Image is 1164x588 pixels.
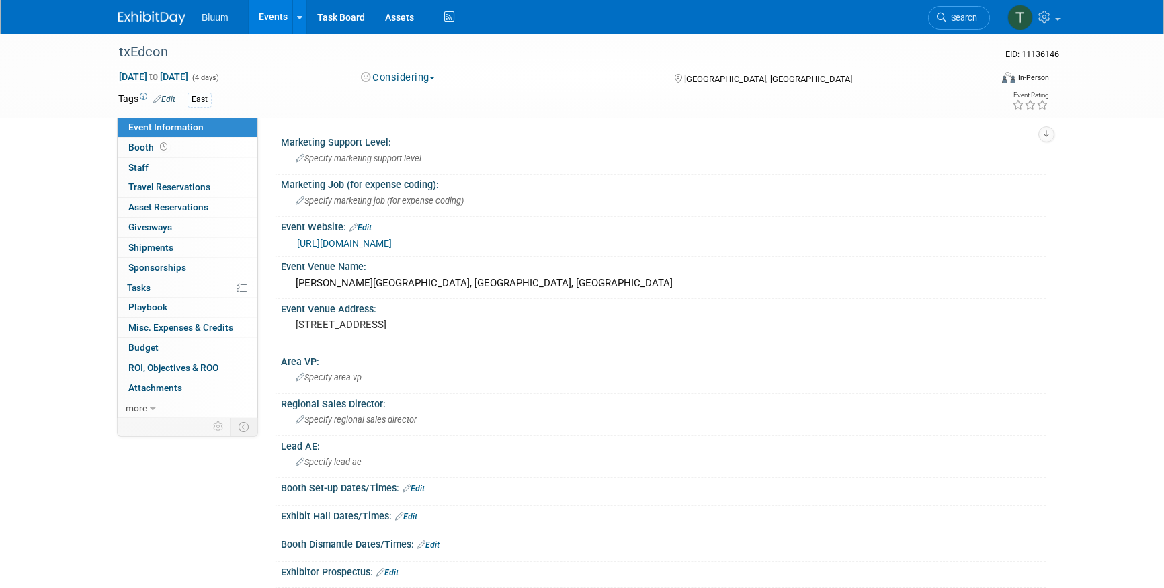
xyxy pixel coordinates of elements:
[281,217,1046,235] div: Event Website:
[684,74,852,84] span: [GEOGRAPHIC_DATA], [GEOGRAPHIC_DATA]
[118,358,257,378] a: ROI, Objectives & ROO
[403,484,425,493] a: Edit
[1005,49,1059,59] span: Event ID: 11136146
[118,11,185,25] img: ExhibitDay
[147,71,160,82] span: to
[188,93,212,107] div: East
[118,71,189,83] span: [DATE] [DATE]
[114,40,970,65] div: txEdcon
[946,13,977,23] span: Search
[231,418,258,435] td: Toggle Event Tabs
[118,138,257,157] a: Booth
[281,436,1046,453] div: Lead AE:
[128,322,233,333] span: Misc. Expenses & Credits
[281,351,1046,368] div: Area VP:
[911,70,1049,90] div: Event Format
[296,457,362,467] span: Specify lead ae
[128,222,172,233] span: Giveaways
[356,71,440,85] button: Considering
[157,142,170,152] span: Booth not reserved yet
[128,142,170,153] span: Booth
[1007,5,1033,30] img: Taylor Bradley
[118,238,257,257] a: Shipments
[118,318,257,337] a: Misc. Expenses & Credits
[297,238,392,249] a: [URL][DOMAIN_NAME]
[281,534,1046,552] div: Booth Dismantle Dates/Times:
[296,372,362,382] span: Specify area vp
[128,342,159,353] span: Budget
[281,478,1046,495] div: Booth Set-up Dates/Times:
[1012,92,1048,99] div: Event Rating
[118,298,257,317] a: Playbook
[128,382,182,393] span: Attachments
[118,278,257,298] a: Tasks
[118,92,175,108] td: Tags
[118,198,257,217] a: Asset Reservations
[118,118,257,137] a: Event Information
[1017,73,1049,83] div: In-Person
[296,415,417,425] span: Specify regional sales director
[118,158,257,177] a: Staff
[281,175,1046,192] div: Marketing Job (for expense coding):
[128,362,218,373] span: ROI, Objectives & ROO
[128,242,173,253] span: Shipments
[128,162,149,173] span: Staff
[191,73,219,82] span: (4 days)
[118,378,257,398] a: Attachments
[281,299,1046,316] div: Event Venue Address:
[281,257,1046,274] div: Event Venue Name:
[128,202,208,212] span: Asset Reservations
[281,132,1046,149] div: Marketing Support Level:
[296,196,464,206] span: Specify marketing job (for expense coding)
[349,223,372,233] a: Edit
[281,562,1046,579] div: Exhibitor Prospectus:
[296,153,421,163] span: Specify marketing support level
[118,177,257,197] a: Travel Reservations
[376,568,399,577] a: Edit
[928,6,990,30] a: Search
[126,403,147,413] span: more
[281,506,1046,523] div: Exhibit Hall Dates/Times:
[153,95,175,104] a: Edit
[207,418,231,435] td: Personalize Event Tab Strip
[118,398,257,418] a: more
[118,218,257,237] a: Giveaways
[118,258,257,278] a: Sponsorships
[128,262,186,273] span: Sponsorships
[281,394,1046,411] div: Regional Sales Director:
[128,302,167,312] span: Playbook
[296,319,585,331] pre: [STREET_ADDRESS]
[202,12,228,23] span: Bluum
[395,512,417,521] a: Edit
[127,282,151,293] span: Tasks
[128,181,210,192] span: Travel Reservations
[291,273,1036,294] div: [PERSON_NAME][GEOGRAPHIC_DATA], [GEOGRAPHIC_DATA], [GEOGRAPHIC_DATA]
[417,540,440,550] a: Edit
[128,122,204,132] span: Event Information
[1002,72,1015,83] img: Format-Inperson.png
[118,338,257,358] a: Budget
